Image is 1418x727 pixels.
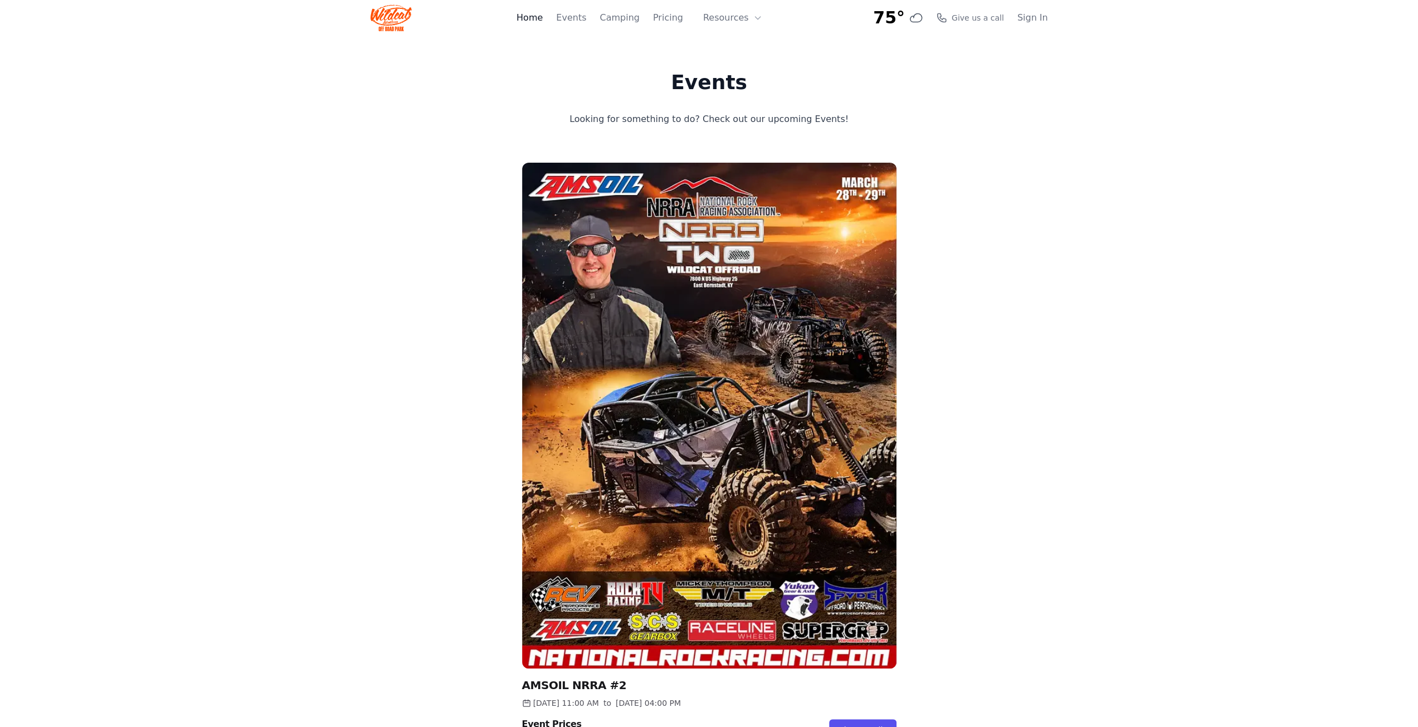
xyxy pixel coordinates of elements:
a: Sign In [1017,11,1048,25]
span: Give us a call [952,12,1004,23]
time: [DATE] 04:00 PM [616,697,681,709]
a: AMSOIL NRRA #2 [522,679,627,692]
a: Give us a call [936,12,1004,23]
img: AMSOIL NRRA #2 [522,163,896,669]
p: Looking for something to do? Check out our upcoming Events! [525,111,894,127]
button: Resources [696,7,769,29]
img: Wildcat Logo [371,4,412,31]
a: Events [556,11,586,25]
h1: Events [525,71,894,94]
a: Home [516,11,543,25]
a: Camping [600,11,639,25]
time: [DATE] 11:00 AM [533,697,599,709]
span: to [603,697,611,709]
a: Pricing [653,11,683,25]
span: 75° [873,8,905,28]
